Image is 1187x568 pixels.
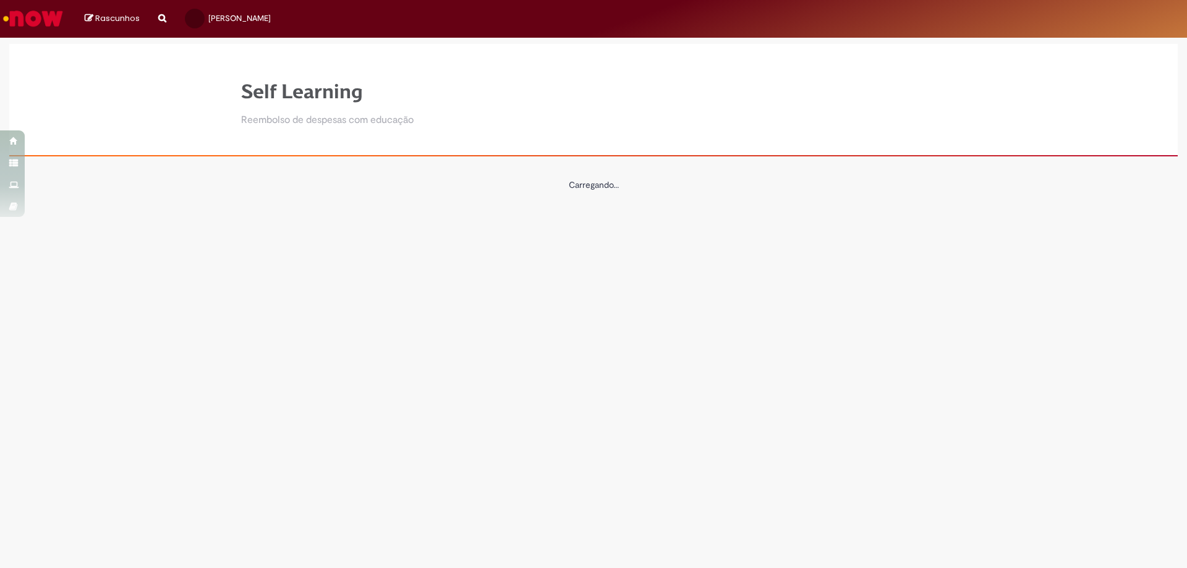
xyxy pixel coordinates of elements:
h2: Reembolso de despesas com educação [241,115,414,126]
img: ServiceNow [1,6,65,31]
span: [PERSON_NAME] [208,13,271,23]
h1: Self Learning [241,81,414,103]
center: Carregando... [241,179,946,191]
a: Rascunhos [85,13,140,25]
span: Rascunhos [95,12,140,24]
